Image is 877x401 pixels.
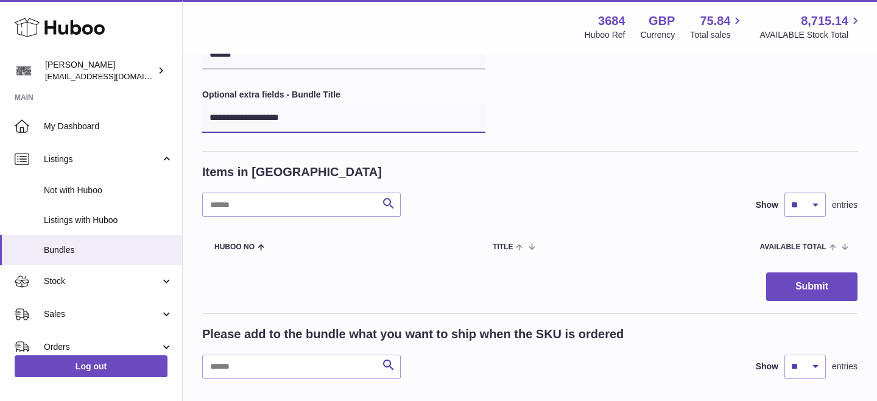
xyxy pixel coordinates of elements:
span: Bundles [44,244,173,256]
span: Orders [44,341,160,353]
label: Optional extra fields - Bundle Title [202,89,485,101]
a: 75.84 Total sales [690,13,744,41]
strong: GBP [649,13,675,29]
span: Total sales [690,29,744,41]
span: Not with Huboo [44,185,173,196]
img: theinternationalventure@gmail.com [15,62,33,80]
span: entries [832,199,858,211]
label: Show [756,199,778,211]
a: Log out [15,355,167,377]
label: Show [756,361,778,372]
span: Listings with Huboo [44,215,173,226]
span: entries [832,361,858,372]
span: AVAILABLE Total [760,243,826,251]
span: AVAILABLE Stock Total [759,29,862,41]
span: Title [493,243,513,251]
h2: Please add to the bundle what you want to ship when the SKU is ordered [202,326,624,342]
span: Huboo no [214,243,255,251]
span: [EMAIL_ADDRESS][DOMAIN_NAME] [45,71,179,81]
span: Listings [44,154,160,165]
div: [PERSON_NAME] [45,59,155,82]
h2: Items in [GEOGRAPHIC_DATA] [202,164,382,180]
span: My Dashboard [44,121,173,132]
span: 75.84 [700,13,730,29]
span: 8,715.14 [801,13,848,29]
div: Currency [641,29,675,41]
button: Submit [766,272,858,301]
span: Sales [44,308,160,320]
div: Huboo Ref [585,29,625,41]
a: 8,715.14 AVAILABLE Stock Total [759,13,862,41]
strong: 3684 [598,13,625,29]
span: Stock [44,275,160,287]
